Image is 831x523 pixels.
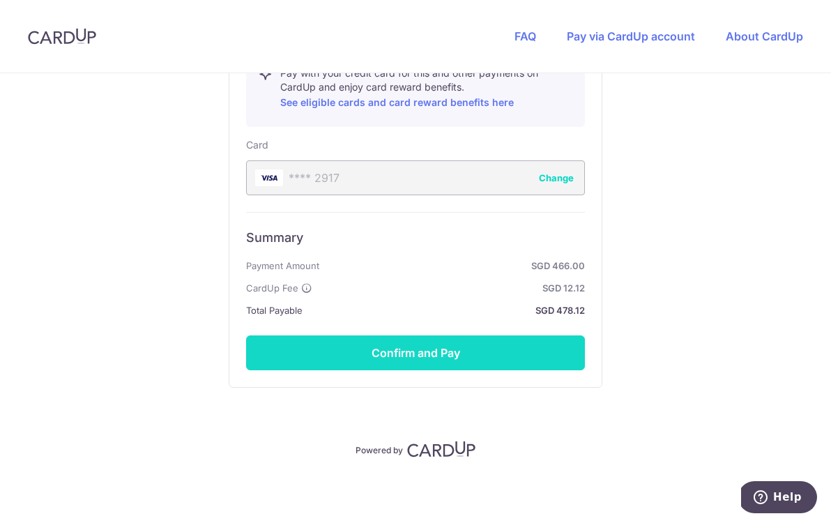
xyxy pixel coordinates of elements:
button: Confirm and Pay [246,335,585,370]
img: CardUp [28,28,96,45]
p: Pay with your credit card for this and other payments on CardUp and enjoy card reward benefits. [280,66,573,111]
span: CardUp Fee [246,280,298,296]
a: FAQ [514,29,536,43]
label: Card [246,138,268,152]
a: See eligible cards and card reward benefits here [280,96,514,108]
span: Total Payable [246,302,303,319]
button: Change [539,171,574,185]
p: Powered by [356,442,403,456]
span: Payment Amount [246,257,319,274]
strong: SGD 12.12 [318,280,585,296]
strong: SGD 478.12 [308,302,585,319]
img: CardUp [407,441,475,457]
strong: SGD 466.00 [325,257,585,274]
a: About CardUp [726,29,803,43]
a: Pay via CardUp account [567,29,695,43]
h6: Summary [246,229,585,246]
iframe: Opens a widget where you can find more information [741,481,817,516]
